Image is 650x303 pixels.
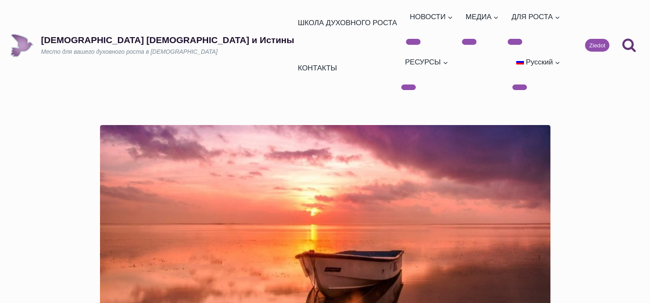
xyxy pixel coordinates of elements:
[10,34,34,57] img: Draudze Gars un Patiesība
[462,39,476,45] button: Дочерние меню МЕДИА
[41,48,294,56] p: Место для вашего духовного роста в [DEMOGRAPHIC_DATA]
[41,35,294,45] p: [DEMOGRAPHIC_DATA] [DEMOGRAPHIC_DATA] и Истины
[401,84,416,90] button: Дочерние меню РЕСУРСЫ
[585,39,609,52] a: Ziedot
[508,39,522,45] button: Дочерние меню ДЛЯ РОСТА
[466,11,499,23] span: МЕДИА
[294,6,400,40] a: ШКОЛА ДУХОВНОГО РОСТА
[401,45,452,79] a: РЕСУРСЫ
[512,84,527,90] button: Дочерние меню
[294,51,341,85] a: КОНТАКТЫ
[526,58,553,66] span: Русский
[512,45,564,79] a: Русский
[406,39,421,45] button: Дочерние меню НОВОСТИ
[618,35,640,56] button: Показать форму поиска
[410,11,453,23] span: НОВОСТИ
[512,11,560,23] span: ДЛЯ РОСТА
[405,56,448,68] span: РЕСУРСЫ
[10,34,294,57] a: [DEMOGRAPHIC_DATA] [DEMOGRAPHIC_DATA] и ИстиныМесто для вашего духовного роста в [DEMOGRAPHIC_DATA]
